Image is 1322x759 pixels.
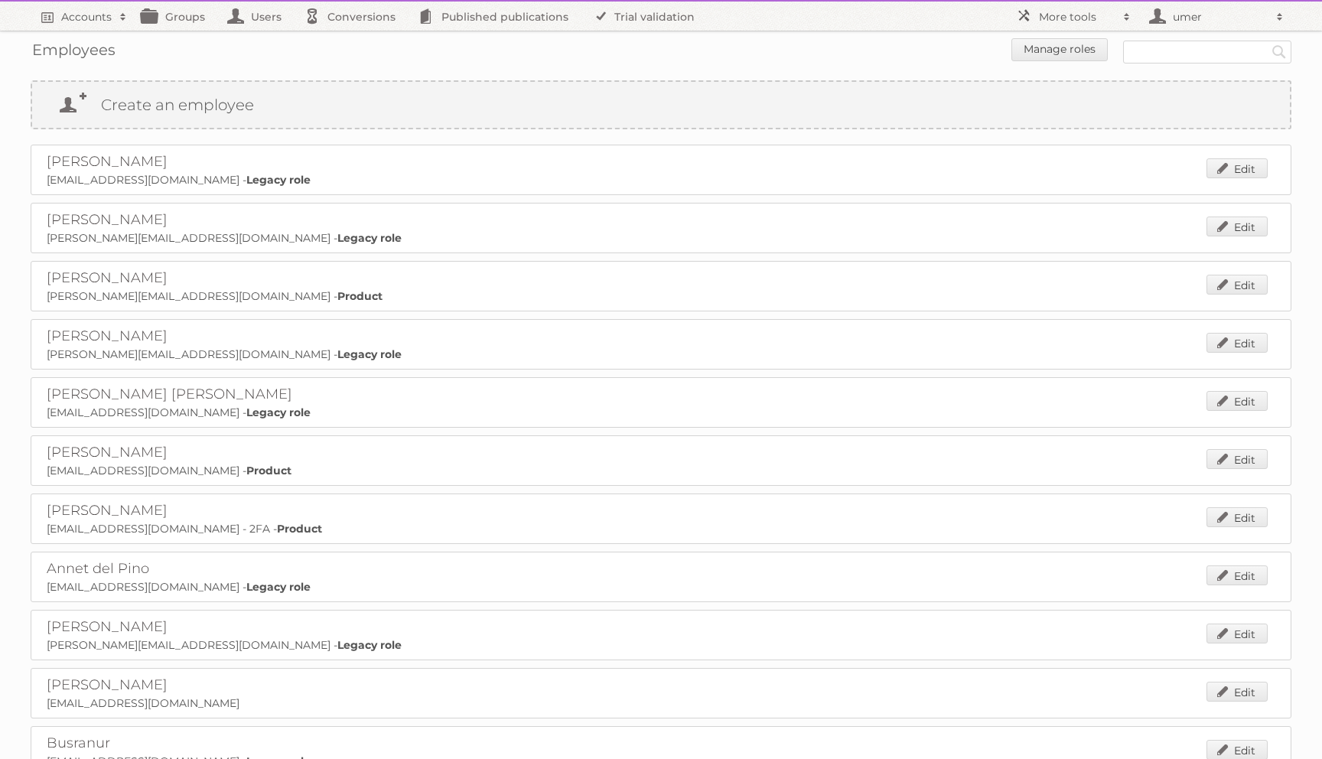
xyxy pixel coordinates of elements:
[1206,333,1268,353] a: Edit
[1206,158,1268,178] a: Edit
[47,560,149,577] a: Annet del Pino
[220,2,297,31] a: Users
[47,327,168,344] a: [PERSON_NAME]
[1206,682,1268,702] a: Edit
[1206,217,1268,236] a: Edit
[47,386,292,402] a: [PERSON_NAME] [PERSON_NAME]
[1206,391,1268,411] a: Edit
[47,522,1275,536] p: [EMAIL_ADDRESS][DOMAIN_NAME] - 2FA -
[47,347,1275,361] p: [PERSON_NAME][EMAIL_ADDRESS][DOMAIN_NAME] -
[47,618,168,635] a: [PERSON_NAME]
[47,406,1275,419] p: [EMAIL_ADDRESS][DOMAIN_NAME] -
[47,676,168,693] a: [PERSON_NAME]
[1039,9,1115,24] h2: More tools
[47,580,1275,594] p: [EMAIL_ADDRESS][DOMAIN_NAME] -
[1011,38,1108,61] a: Manage roles
[32,82,1290,128] a: Create an employee
[47,231,1275,245] p: [PERSON_NAME][EMAIL_ADDRESS][DOMAIN_NAME] -
[1138,2,1291,31] a: umer
[277,522,322,536] strong: Product
[47,153,168,170] a: [PERSON_NAME]
[47,173,1275,187] p: [EMAIL_ADDRESS][DOMAIN_NAME] -
[1206,624,1268,643] a: Edit
[135,2,220,31] a: Groups
[47,638,1275,652] p: [PERSON_NAME][EMAIL_ADDRESS][DOMAIN_NAME] -
[584,2,710,31] a: Trial validation
[337,638,402,652] strong: Legacy role
[47,211,168,228] a: [PERSON_NAME]
[297,2,411,31] a: Conversions
[1206,449,1268,469] a: Edit
[47,464,1275,477] p: [EMAIL_ADDRESS][DOMAIN_NAME] -
[246,580,311,594] strong: Legacy role
[61,9,112,24] h2: Accounts
[47,289,1275,303] p: [PERSON_NAME][EMAIL_ADDRESS][DOMAIN_NAME] -
[411,2,584,31] a: Published publications
[1206,275,1268,295] a: Edit
[1206,507,1268,527] a: Edit
[337,347,402,361] strong: Legacy role
[337,231,402,245] strong: Legacy role
[246,406,311,419] strong: Legacy role
[337,289,383,303] strong: Product
[47,735,110,751] a: Busranur
[1268,41,1291,64] input: Search
[47,269,168,286] a: [PERSON_NAME]
[1008,2,1138,31] a: More tools
[246,173,311,187] strong: Legacy role
[31,2,135,31] a: Accounts
[47,696,1275,710] p: [EMAIL_ADDRESS][DOMAIN_NAME]
[47,444,168,461] a: [PERSON_NAME]
[1206,565,1268,585] a: Edit
[246,464,291,477] strong: Product
[1169,9,1268,24] h2: umer
[47,502,168,519] a: [PERSON_NAME]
